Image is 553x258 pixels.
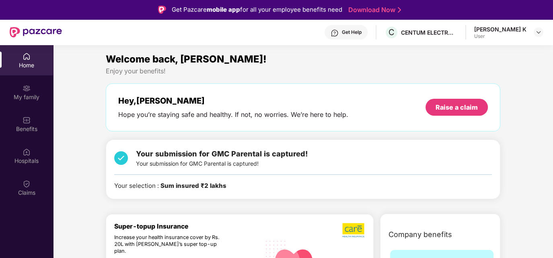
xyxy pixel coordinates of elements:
[114,148,128,168] img: svg+xml;base64,PHN2ZyB4bWxucz0iaHR0cDovL3d3dy53My5vcmcvMjAwMC9zdmciIHdpZHRoPSIzNCIgaGVpZ2h0PSIzNC...
[348,6,399,14] a: Download Now
[23,116,31,124] img: svg+xml;base64,PHN2ZyBpZD0iQmVuZWZpdHMiIHhtbG5zPSJodHRwOi8vd3d3LnczLm9yZy8yMDAwL3N2ZyIgd2lkdGg9Ij...
[114,234,226,254] div: Increase your health insurance cover by Rs. 20L with [PERSON_NAME]’s super top-up plan.
[398,6,401,14] img: Stroke
[106,53,267,65] span: Welcome back, [PERSON_NAME]!
[474,25,526,33] div: [PERSON_NAME] K
[342,29,362,35] div: Get Help
[23,52,31,60] img: svg+xml;base64,PHN2ZyBpZD0iSG9tZSIgeG1sbnM9Imh0dHA6Ly93d3cudzMub3JnLzIwMDAvc3ZnIiB3aWR0aD0iMjAiIG...
[172,5,342,15] div: Get Pazcare for all your employee benefits need
[389,229,452,240] span: Company benefits
[106,67,500,75] div: Enjoy your benefits!
[114,181,226,191] div: Your selection :
[342,223,365,238] img: b5dec4f62d2307b9de63beb79f102df3.png
[207,6,240,13] strong: mobile app
[436,103,478,112] div: Raise a claim
[331,29,339,37] img: svg+xml;base64,PHN2ZyBpZD0iSGVscC0zMngzMiIgeG1sbnM9Imh0dHA6Ly93d3cudzMub3JnLzIwMDAvc3ZnIiB3aWR0aD...
[401,29,457,36] div: CENTUM ELECTRONICS LIMITED
[23,148,31,156] img: svg+xml;base64,PHN2ZyBpZD0iSG9zcGl0YWxzIiB4bWxucz0iaHR0cDovL3d3dy53My5vcmcvMjAwMC9zdmciIHdpZHRoPS...
[23,84,31,92] img: svg+xml;base64,PHN2ZyB3aWR0aD0iMjAiIGhlaWdodD0iMjAiIHZpZXdCb3g9IjAgMCAyMCAyMCIgZmlsbD0ibm9uZSIgeG...
[474,33,526,40] div: User
[389,27,395,37] span: C
[535,29,542,35] img: svg+xml;base64,PHN2ZyBpZD0iRHJvcGRvd24tMzJ4MzIiIHhtbG5zPSJodHRwOi8vd3d3LnczLm9yZy8yMDAwL3N2ZyIgd2...
[23,180,31,188] img: svg+xml;base64,PHN2ZyBpZD0iQ2xhaW0iIHhtbG5zPSJodHRwOi8vd3d3LnczLm9yZy8yMDAwL3N2ZyIgd2lkdGg9IjIwIi...
[136,149,308,158] span: Your submission for GMC Parental is captured!
[160,182,226,189] b: Sum insured ₹2 lakhs
[118,96,348,106] div: Hey, [PERSON_NAME]
[10,27,62,37] img: New Pazcare Logo
[158,6,166,14] img: Logo
[114,223,261,230] div: Super-topup Insurance
[118,110,348,119] div: Hope you’re staying safe and healthy. If not, no worries. We’re here to help.
[136,148,308,168] div: Your submission for GMC Parental is captured!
